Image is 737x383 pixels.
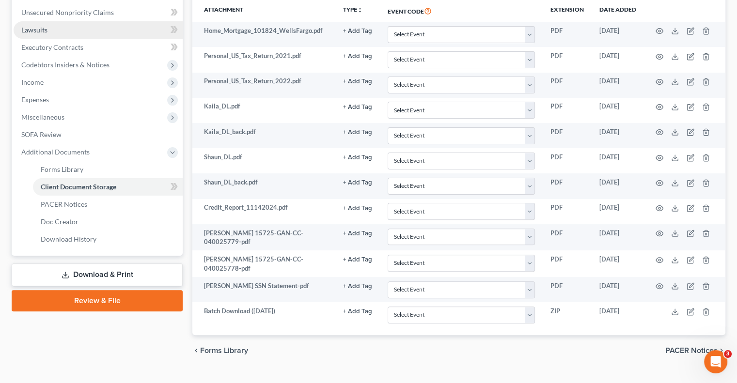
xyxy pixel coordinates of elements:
[343,255,372,264] a: + Add Tag
[343,104,372,110] button: + Add Tag
[543,98,592,123] td: PDF
[665,347,718,354] span: PACER Notices
[343,257,372,263] button: + Add Tag
[592,123,644,148] td: [DATE]
[592,47,644,72] td: [DATE]
[343,7,363,13] button: TYPEunfold_more
[343,308,372,315] button: + Add Tag
[592,173,644,199] td: [DATE]
[592,148,644,173] td: [DATE]
[592,277,644,302] td: [DATE]
[343,102,372,111] a: + Add Tag
[21,8,114,16] span: Unsecured Nonpriority Claims
[543,302,592,327] td: ZIP
[192,98,335,123] td: Kaila_DL.pdf
[41,183,116,191] span: Client Document Storage
[192,123,335,148] td: Kaila_DL_back.pdf
[592,199,644,224] td: [DATE]
[33,196,183,213] a: PACER Notices
[14,21,183,39] a: Lawsuits
[192,22,335,47] td: Home_Mortgage_101824_WellsFargo.pdf
[14,39,183,56] a: Executory Contracts
[21,95,49,104] span: Expenses
[704,350,727,373] iframe: Intercom live chat
[343,77,372,86] a: + Add Tag
[543,173,592,199] td: PDF
[192,199,335,224] td: Credit_Report_11142024.pdf
[21,26,47,34] span: Lawsuits
[192,224,335,251] td: [PERSON_NAME] 15725-GAN-CC-040025779-pdf
[14,4,183,21] a: Unsecured Nonpriority Claims
[192,277,335,302] td: [PERSON_NAME] SSN Statement-pdf
[543,199,592,224] td: PDF
[343,129,372,136] button: + Add Tag
[12,290,183,311] a: Review & File
[192,250,335,277] td: [PERSON_NAME] 15725-GAN-CC-040025778-pdf
[21,61,110,69] span: Codebtors Insiders & Notices
[543,250,592,277] td: PDF
[592,98,644,123] td: [DATE]
[343,28,372,34] button: + Add Tag
[21,148,90,156] span: Additional Documents
[543,224,592,251] td: PDF
[343,205,372,212] button: + Add Tag
[14,126,183,143] a: SOFA Review
[41,165,83,173] span: Forms Library
[343,51,372,61] a: + Add Tag
[33,178,183,196] a: Client Document Storage
[543,22,592,47] td: PDF
[192,347,200,354] i: chevron_left
[192,347,248,354] button: chevron_left Forms Library
[21,43,83,51] span: Executory Contracts
[21,130,62,138] span: SOFA Review
[543,47,592,72] td: PDF
[592,250,644,277] td: [DATE]
[343,203,372,212] a: + Add Tag
[33,213,183,230] a: Doc Creator
[33,161,183,178] a: Forms Library
[41,217,78,226] span: Doc Creator
[343,78,372,85] button: + Add Tag
[21,78,44,86] span: Income
[718,347,725,354] i: chevron_right
[343,127,372,137] a: + Add Tag
[592,73,644,98] td: [DATE]
[21,113,64,121] span: Miscellaneous
[543,73,592,98] td: PDF
[192,302,335,327] td: Batch Download ([DATE])
[357,7,363,13] i: unfold_more
[343,154,372,161] button: + Add Tag
[12,263,183,286] a: Download & Print
[41,235,96,243] span: Download History
[343,229,372,238] a: + Add Tag
[592,302,644,327] td: [DATE]
[200,347,248,354] span: Forms Library
[592,22,644,47] td: [DATE]
[665,347,725,354] button: PACER Notices chevron_right
[343,26,372,35] a: + Add Tag
[192,47,335,72] td: Personal_US_Tax_Return_2021.pdf
[343,153,372,162] a: + Add Tag
[343,306,372,316] a: + Add Tag
[33,230,183,248] a: Download History
[192,173,335,199] td: Shaun_DL_back.pdf
[724,350,732,358] span: 3
[343,281,372,291] a: + Add Tag
[343,178,372,187] a: + Add Tag
[343,180,372,186] button: + Add Tag
[343,283,372,290] button: + Add Tag
[192,148,335,173] td: Shaun_DL.pdf
[192,73,335,98] td: Personal_US_Tax_Return_2022.pdf
[543,148,592,173] td: PDF
[343,53,372,60] button: + Add Tag
[343,230,372,237] button: + Add Tag
[592,224,644,251] td: [DATE]
[543,123,592,148] td: PDF
[41,200,87,208] span: PACER Notices
[543,277,592,302] td: PDF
